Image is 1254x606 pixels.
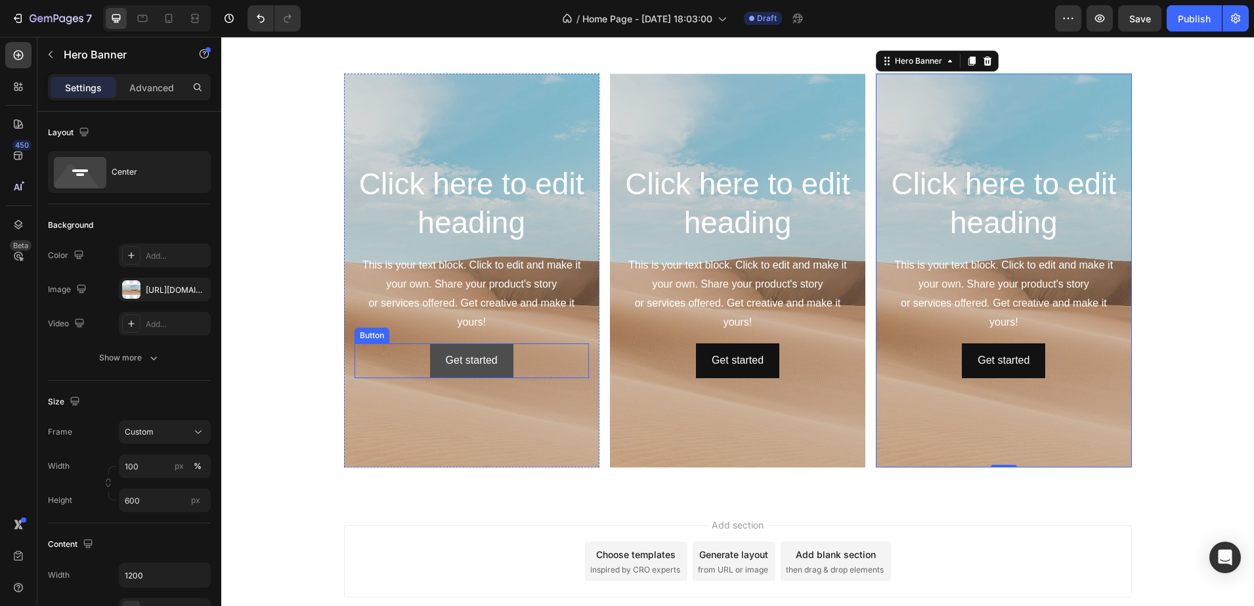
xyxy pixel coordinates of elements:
[12,140,32,150] div: 450
[48,460,70,472] label: Width
[48,124,92,142] div: Layout
[565,527,662,539] span: then drag & drop elements
[477,527,547,539] span: from URL or image
[1129,13,1151,24] span: Save
[125,426,154,438] span: Custom
[671,18,724,30] div: Hero Banner
[369,527,459,539] span: inspired by CRO experts
[475,307,558,341] button: Get started
[48,281,89,299] div: Image
[48,536,96,553] div: Content
[191,495,200,505] span: px
[146,250,207,262] div: Add...
[1167,5,1222,32] button: Publish
[119,488,211,512] input: px
[665,218,899,296] div: This is your text block. Click to edit and make it your own. Share your product's story or servic...
[10,240,32,251] div: Beta
[65,81,102,95] p: Settings
[194,460,202,472] div: %
[190,458,205,474] button: px
[48,569,70,581] div: Width
[48,247,87,265] div: Color
[1178,12,1211,26] div: Publish
[665,127,899,208] h2: Click here to edit heading
[225,314,276,334] div: Get started
[582,12,712,26] span: Home Page - [DATE] 18:03:00
[48,315,87,333] div: Video
[64,47,175,62] p: Hero Banner
[574,511,655,525] div: Add blank section
[48,219,93,231] div: Background
[576,12,580,26] span: /
[146,318,207,330] div: Add...
[48,494,72,506] label: Height
[119,420,211,444] button: Custom
[146,284,207,296] div: [URL][DOMAIN_NAME]
[1209,542,1241,573] div: Open Intercom Messenger
[221,37,1254,606] iframe: Design area
[48,393,83,411] div: Size
[119,454,211,478] input: px%
[375,511,454,525] div: Choose templates
[248,5,301,32] div: Undo/Redo
[485,481,548,495] span: Add section
[171,458,187,474] button: %
[399,218,634,296] div: This is your text block. Click to edit and make it your own. Share your product's story or servic...
[5,5,98,32] button: 7
[129,81,174,95] p: Advanced
[99,351,160,364] div: Show more
[112,157,192,187] div: Center
[175,460,184,472] div: px
[399,127,634,208] h2: Click here to edit heading
[1118,5,1161,32] button: Save
[490,314,542,334] div: Get started
[389,37,644,431] div: Background Image
[478,511,547,525] div: Generate layout
[48,346,211,370] button: Show more
[757,12,777,24] span: Draft
[756,314,808,334] div: Get started
[655,37,910,431] div: Background Image
[86,11,92,26] p: 7
[119,563,210,587] input: Auto
[136,293,165,305] div: Button
[48,426,72,438] label: Frame
[741,307,824,341] button: Get started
